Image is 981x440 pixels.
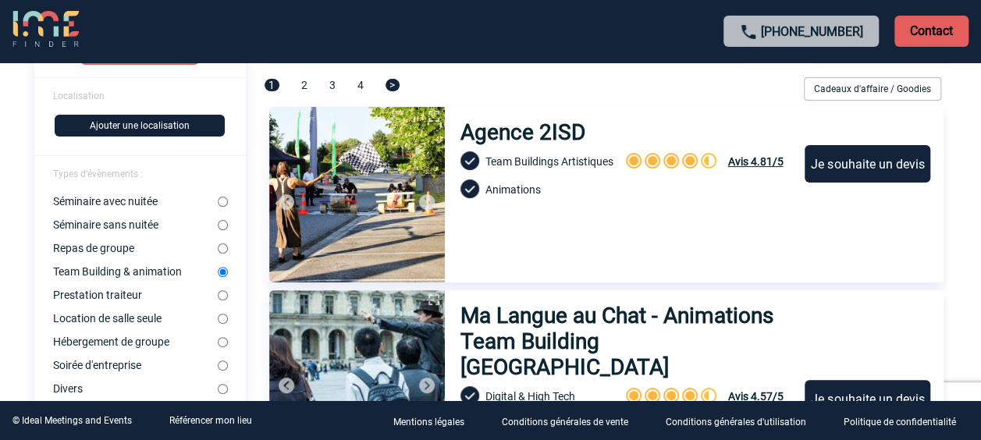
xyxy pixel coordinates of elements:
[653,413,831,428] a: Conditions générales d'utilisation
[485,390,575,403] span: Digital & High Tech
[739,23,758,41] img: call-24-px.png
[460,151,479,170] img: check-circle-24-px-b.png
[53,359,218,371] label: Soirée d'entreprise
[53,335,218,348] label: Hébergement de groupe
[489,413,653,428] a: Conditions générales de vente
[831,413,981,428] a: Politique de confidentialité
[53,90,105,101] span: Localisation
[460,119,592,145] h3: Agence 2ISD
[169,415,252,426] a: Référencer mon lieu
[53,289,218,301] label: Prestation traiteur
[727,155,783,168] span: Avis 4.81/5
[460,179,479,198] img: check-circle-24-px-b.png
[798,77,947,101] div: Filtrer sur Cadeaux d'affaire / Goodies
[894,16,969,47] p: Contact
[381,413,489,428] a: Mentions légales
[265,79,279,91] span: 1
[485,155,613,168] span: Team Buildings Artistiques
[55,115,225,137] button: Ajouter une localisation
[805,145,930,183] div: Je souhaite un devis
[386,79,400,91] span: >
[53,169,143,179] span: Types d'évènements :
[761,24,863,39] a: [PHONE_NUMBER]
[301,79,307,91] span: 2
[393,417,464,428] p: Mentions légales
[329,79,336,91] span: 3
[357,79,364,91] span: 4
[53,312,218,325] label: Location de salle seule
[53,218,218,231] label: Séminaire sans nuitée
[727,390,783,403] span: Avis 4.57/5
[12,415,132,426] div: © Ideal Meetings and Events
[53,382,218,395] label: Divers
[804,77,941,101] div: Cadeaux d'affaire / Goodies
[53,265,218,278] label: Team Building & animation
[460,303,791,380] h3: Ma Langue au Chat - Animations Team Building [GEOGRAPHIC_DATA]
[269,107,445,282] img: 2.jpg
[460,386,479,405] img: check-circle-24-px-b.png
[805,380,930,417] div: Je souhaite un devis
[666,417,806,428] p: Conditions générales d'utilisation
[53,195,218,208] label: Séminaire avec nuitée
[485,183,541,196] span: Animations
[53,242,218,254] label: Repas de groupe
[844,417,956,428] p: Politique de confidentialité
[502,417,628,428] p: Conditions générales de vente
